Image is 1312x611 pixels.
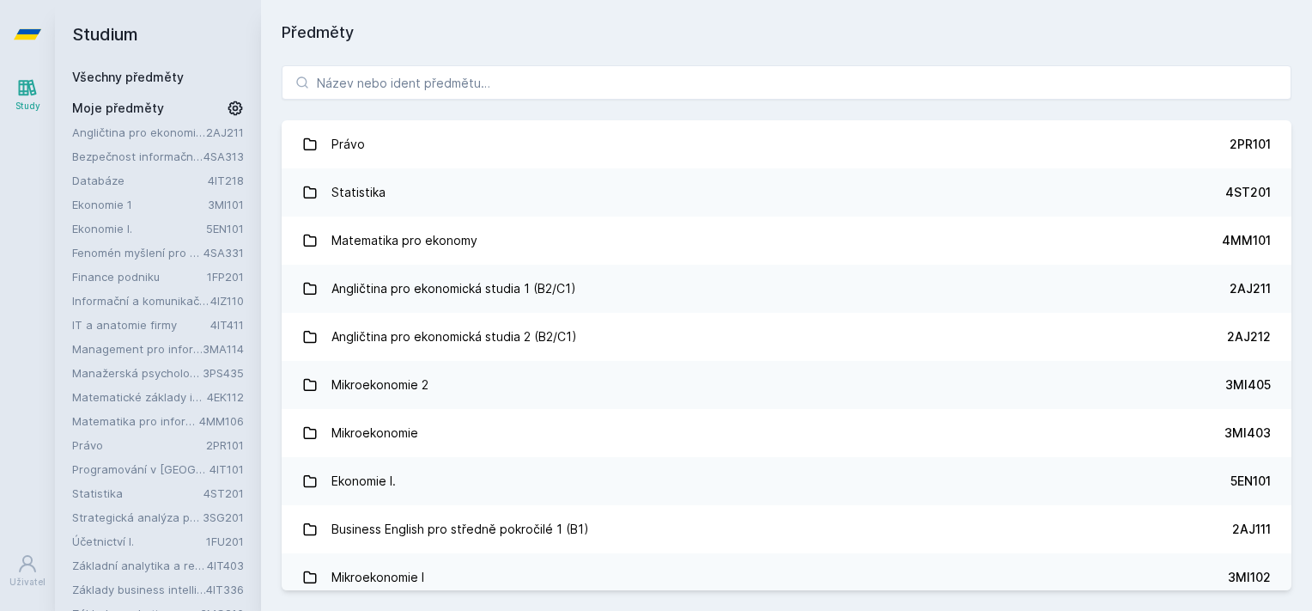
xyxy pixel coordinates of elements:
[210,462,244,476] a: 4IT101
[72,437,206,454] a: Právo
[72,244,203,261] a: Fenomén myšlení pro manažery
[282,168,1291,217] a: Statistika 4ST201
[72,70,184,84] a: Všechny předměty
[1225,376,1271,394] div: 3MI405
[208,174,244,187] a: 4IT218
[331,127,365,162] div: Právo
[72,461,210,478] a: Programování v [GEOGRAPHIC_DATA]
[331,464,396,498] div: Ekonomie I.
[331,320,577,354] div: Angličtina pro ekonomická studia 2 (B2/C1)
[72,557,207,574] a: Základní analytika a reporting
[72,100,164,117] span: Moje předměty
[72,196,208,213] a: Ekonomie 1
[9,576,46,589] div: Uživatel
[1230,136,1271,153] div: 2PR101
[206,583,244,596] a: 4IT336
[331,368,428,402] div: Mikroekonomie 2
[206,535,244,548] a: 1FU201
[72,268,207,285] a: Finance podniku
[72,388,207,406] a: Matematické základy informatiky
[282,65,1291,100] input: Název nebo ident předmětu…
[282,553,1291,602] a: Mikroekonomie I 3MI102
[72,316,210,333] a: IT a anatomie firmy
[72,220,206,237] a: Ekonomie I.
[15,100,40,113] div: Study
[331,223,477,258] div: Matematika pro ekonomy
[3,69,52,121] a: Study
[207,390,244,404] a: 4EK112
[282,120,1291,168] a: Právo 2PR101
[72,412,199,430] a: Matematika pro informatiky
[72,340,203,357] a: Management pro informatiky a statistiky
[72,485,203,502] a: Statistika
[1232,521,1271,538] div: 2AJ111
[331,560,424,595] div: Mikroekonomie I
[3,545,52,597] a: Uživatel
[72,533,206,550] a: Účetnictví I.
[72,509,203,526] a: Strategická analýza pro informatiky a statistiky
[72,124,206,141] a: Angličtina pro ekonomická studia 1 (B2/C1)
[72,172,208,189] a: Databáze
[206,438,244,452] a: 2PR101
[208,198,244,211] a: 3MI101
[203,366,244,380] a: 3PS435
[331,512,589,547] div: Business English pro středně pokročilé 1 (B1)
[282,21,1291,45] h1: Předměty
[203,486,244,500] a: 4ST201
[203,150,244,163] a: 4SA313
[282,505,1291,553] a: Business English pro středně pokročilé 1 (B1) 2AJ111
[207,559,244,572] a: 4IT403
[282,313,1291,361] a: Angličtina pro ekonomická studia 2 (B2/C1) 2AJ212
[282,409,1291,457] a: Mikroekonomie 3MI403
[199,414,244,428] a: 4MM106
[1222,232,1271,249] div: 4MM101
[1230,473,1271,490] div: 5EN101
[210,294,244,308] a: 4IZ110
[1228,569,1271,586] div: 3MI102
[206,222,244,235] a: 5EN101
[331,416,418,450] div: Mikroekonomie
[207,270,244,284] a: 1FP201
[72,292,210,309] a: Informační a komunikační technologie
[331,272,576,306] div: Angličtina pro ekonomická studia 1 (B2/C1)
[282,265,1291,313] a: Angličtina pro ekonomická studia 1 (B2/C1) 2AJ211
[206,125,244,139] a: 2AJ211
[282,457,1291,505] a: Ekonomie I. 5EN101
[331,175,386,210] div: Statistika
[282,217,1291,265] a: Matematika pro ekonomy 4MM101
[72,148,203,165] a: Bezpečnost informačních systémů
[210,318,244,332] a: 4IT411
[72,364,203,382] a: Manažerská psychologie
[1225,184,1271,201] div: 4ST201
[203,246,244,260] a: 4SA331
[1230,280,1271,297] div: 2AJ211
[1224,425,1271,442] div: 3MI403
[203,510,244,524] a: 3SG201
[72,581,206,598] a: Základy business intelligence
[282,361,1291,409] a: Mikroekonomie 2 3MI405
[203,342,244,356] a: 3MA114
[1227,328,1271,345] div: 2AJ212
